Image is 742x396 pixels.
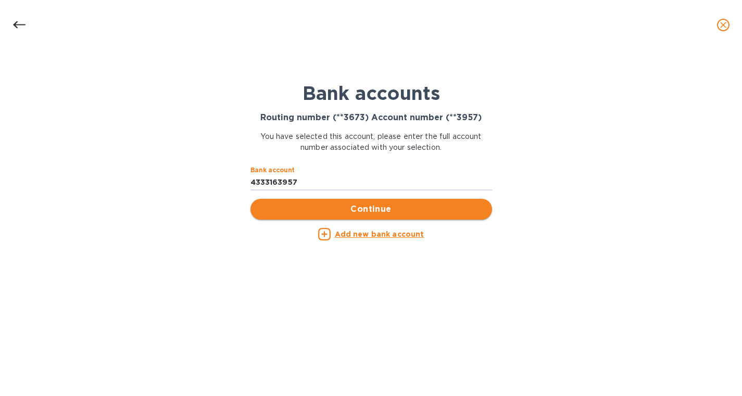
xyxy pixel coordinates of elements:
[711,12,736,37] button: close
[250,199,492,220] button: Continue
[259,203,484,215] span: Continue
[303,82,440,105] b: Bank accounts
[250,131,492,153] p: You have selected this account, please enter the full account number associated with your selection.
[250,175,492,190] input: Enter bank account number
[250,167,295,173] label: Bank account
[335,230,424,238] u: Add new bank account
[250,113,492,123] h3: Routing number (**3673) Account number (**3957)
